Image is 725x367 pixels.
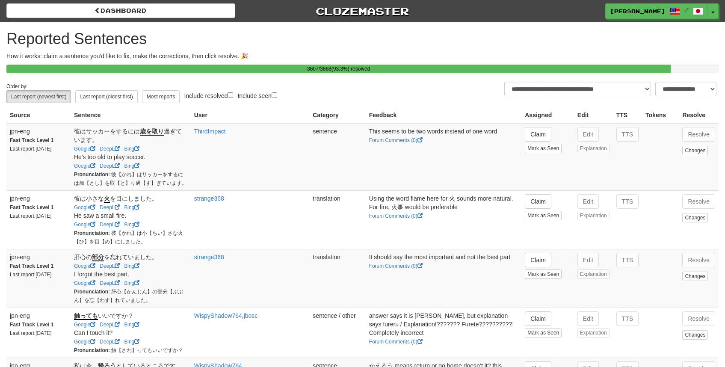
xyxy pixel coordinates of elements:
[679,107,719,123] th: Resolve
[682,194,715,209] button: Resolve
[525,211,562,220] button: Mark as Seen
[613,107,642,123] th: TTS
[10,311,67,320] div: jpn-eng
[577,194,599,209] button: Edit
[74,172,110,178] strong: Pronunciation:
[74,230,183,245] small: 彼【かれ】は小【ちい】さな火【ひ】を目【め】にしました。
[74,280,95,286] a: Google
[124,280,139,286] a: Bing
[74,230,110,236] strong: Pronunciation:
[309,190,366,249] td: translation
[140,128,164,136] u: 歳を取り
[74,339,95,345] a: Google
[577,311,599,326] button: Edit
[194,254,224,260] a: strange368
[194,195,224,202] a: strange368
[6,90,71,103] button: Last report (newest first)
[74,153,187,161] div: He's too old to play soccer.
[74,195,158,203] span: 彼は小さな を目にしました。
[74,270,187,278] div: I forgot the best part.
[574,107,613,123] th: Edit
[124,322,139,328] a: Bing
[366,249,522,308] td: It should say the most important and not the best part
[74,322,95,328] a: Google
[6,3,235,18] a: Dashboard
[74,128,182,143] span: 彼はサッカーをするには 過ぎています。
[577,269,610,279] button: Explanation
[682,146,708,155] button: Changes
[74,347,183,353] small: 触【さわ】ってもいいですか？
[100,322,120,328] a: DeepL
[642,107,679,123] th: Tokens
[124,163,139,169] a: Bing
[191,308,310,358] td: ,
[682,272,708,281] button: Changes
[100,339,120,345] a: DeepL
[577,211,610,220] button: Explanation
[74,289,183,303] small: 肝心【かんじん】の部分【ぶぶん】を忘【わす】れていました。
[577,144,610,153] button: Explanation
[74,254,158,261] span: 肝心の を忘れていました。
[369,137,423,143] a: Forum Comments (0)
[6,107,71,123] th: Source
[6,65,671,73] div: 3607 / 3868 ( 93.3 %) resolved
[366,123,522,191] td: This seems to be two words instead of one word
[71,107,191,123] th: Sentence
[191,107,310,123] th: User
[369,213,423,219] a: Forum Comments (0)
[10,127,67,136] div: jpn-eng
[194,128,226,135] a: ThirdImpact
[309,308,366,358] td: sentence / other
[244,312,258,319] a: jbosc
[74,312,98,320] u: 触っても
[92,254,104,261] u: 部分
[74,163,95,169] a: Google
[369,339,423,345] a: Forum Comments (0)
[616,311,639,326] button: TTS
[525,311,551,326] button: Claim
[100,263,120,269] a: DeepL
[682,330,708,340] button: Changes
[124,339,139,345] a: Bing
[74,146,95,152] a: Google
[10,137,53,143] strong: Fast Track Level 1
[100,222,120,228] a: DeepL
[237,91,277,100] label: Include seen
[525,328,562,337] button: Mark as Seen
[616,194,639,209] button: TTS
[682,127,715,142] button: Resolve
[248,3,477,18] a: Clozemaster
[100,163,120,169] a: DeepL
[10,263,53,269] strong: Fast Track Level 1
[684,7,689,13] span: /
[309,123,366,191] td: sentence
[104,195,110,203] u: 火
[369,263,423,269] a: Forum Comments (0)
[366,308,522,358] td: answer says it is [PERSON_NAME], but explanation says fureru / Explanation!??????? Furete????????...
[682,253,715,267] button: Resolve
[605,3,708,19] a: [PERSON_NAME] /
[525,269,562,279] button: Mark as Seen
[577,127,599,142] button: Edit
[74,204,95,210] a: Google
[366,107,522,123] th: Feedback
[10,213,52,219] small: Last report: [DATE]
[6,83,28,89] small: Order by:
[10,146,52,152] small: Last report: [DATE]
[124,263,139,269] a: Bing
[682,311,715,326] button: Resolve
[124,222,139,228] a: Bing
[74,211,187,220] div: He saw a small fire.
[309,107,366,123] th: Category
[10,204,53,210] strong: Fast Track Level 1
[610,7,666,15] span: [PERSON_NAME]
[10,322,53,328] strong: Fast Track Level 1
[74,222,95,228] a: Google
[10,253,67,261] div: jpn-eng
[124,204,139,210] a: Bing
[525,144,562,153] button: Mark as Seen
[577,253,599,267] button: Edit
[521,107,574,123] th: Assigned
[525,253,551,267] button: Claim
[577,328,610,337] button: Explanation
